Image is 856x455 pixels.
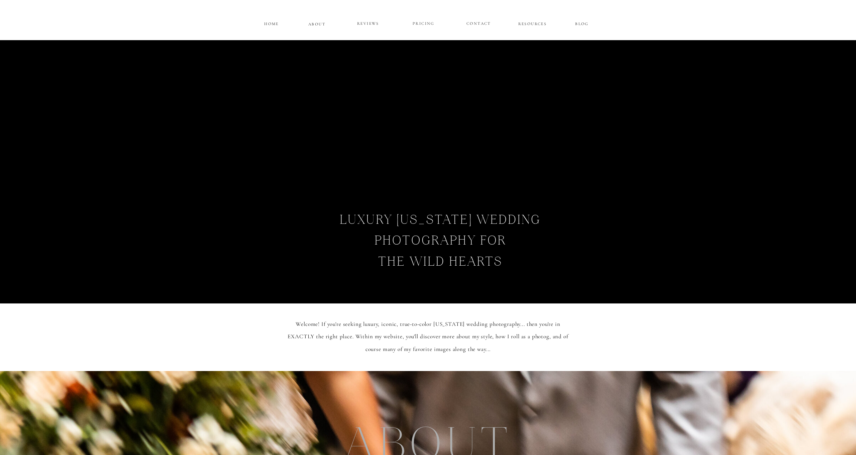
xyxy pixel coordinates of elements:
[263,20,280,26] a: HOME
[517,20,548,26] a: RESOURCES
[348,20,388,28] a: REVIEWS
[318,211,563,272] h1: Luxury [US_STATE] wEDDING pHOTOGRAPHy FOR THE WILD HEARTs
[308,20,326,26] a: ABOUT
[466,20,491,25] a: CONTACT
[404,20,444,28] a: PRICING
[285,318,571,350] p: Welcome! If you're seeking luxury, iconic, true-to-color [US_STATE] wedding photography... then y...
[567,20,597,26] a: BLOG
